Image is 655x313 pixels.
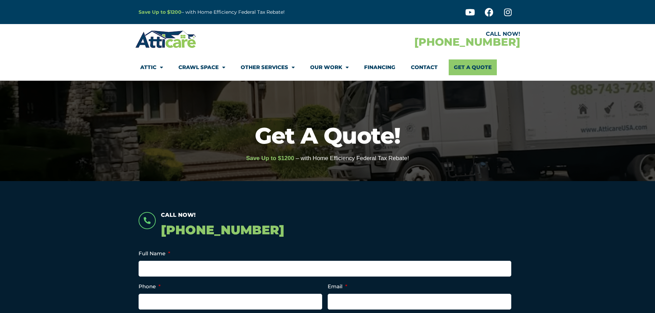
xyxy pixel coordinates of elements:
[246,155,294,161] span: Save Up to $1200
[310,59,349,75] a: Our Work
[140,59,515,75] nav: Menu
[139,9,182,15] a: Save Up to $1200
[139,250,170,257] label: Full Name
[328,283,347,290] label: Email
[364,59,395,75] a: Financing
[449,59,497,75] a: Get A Quote
[411,59,438,75] a: Contact
[178,59,225,75] a: Crawl Space
[241,59,295,75] a: Other Services
[140,59,163,75] a: Attic
[296,155,409,161] span: – with Home Efficiency Federal Tax Rebate!
[161,212,196,218] span: Call Now!
[3,124,652,147] h1: Get A Quote!
[139,8,361,16] p: – with Home Efficiency Federal Tax Rebate!
[328,31,520,37] div: CALL NOW!
[139,283,161,290] label: Phone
